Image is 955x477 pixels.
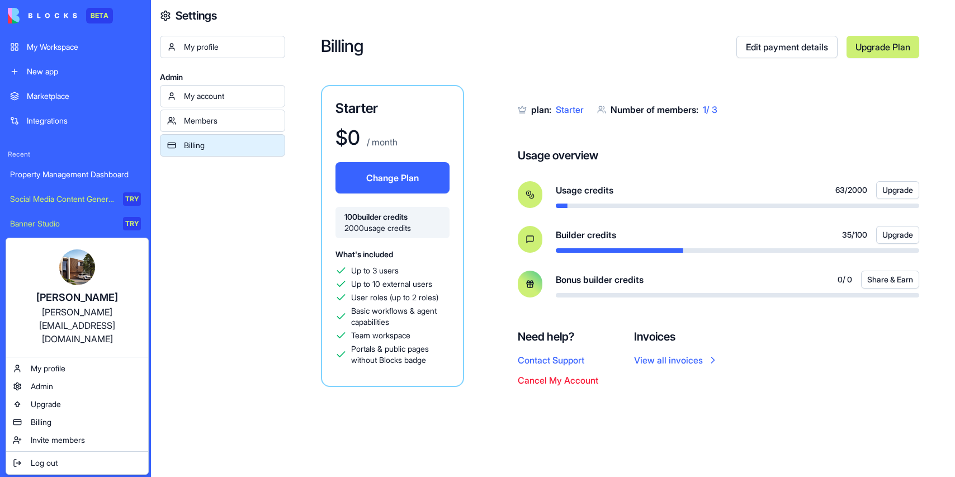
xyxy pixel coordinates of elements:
[8,413,146,431] a: Billing
[17,290,137,305] div: [PERSON_NAME]
[31,457,58,469] span: Log out
[3,150,148,159] span: Recent
[123,217,141,230] div: TRY
[8,395,146,413] a: Upgrade
[8,240,146,355] a: [PERSON_NAME][PERSON_NAME][EMAIL_ADDRESS][DOMAIN_NAME]
[8,360,146,377] a: My profile
[31,399,61,410] span: Upgrade
[31,417,51,428] span: Billing
[8,431,146,449] a: Invite members
[123,192,141,206] div: TRY
[10,218,115,229] div: Banner Studio
[31,435,85,446] span: Invite members
[10,193,115,205] div: Social Media Content Generator
[10,169,141,180] div: Property Management Dashboard
[17,305,137,346] div: [PERSON_NAME][EMAIL_ADDRESS][DOMAIN_NAME]
[8,377,146,395] a: Admin
[31,363,65,374] span: My profile
[31,381,53,392] span: Admin
[59,249,95,285] img: ACg8ocI3iN2EvMXak_SCsLvJfSWb2MdaMp1gkP1m4Fni7Et9EyLMhJlZ=s96-c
